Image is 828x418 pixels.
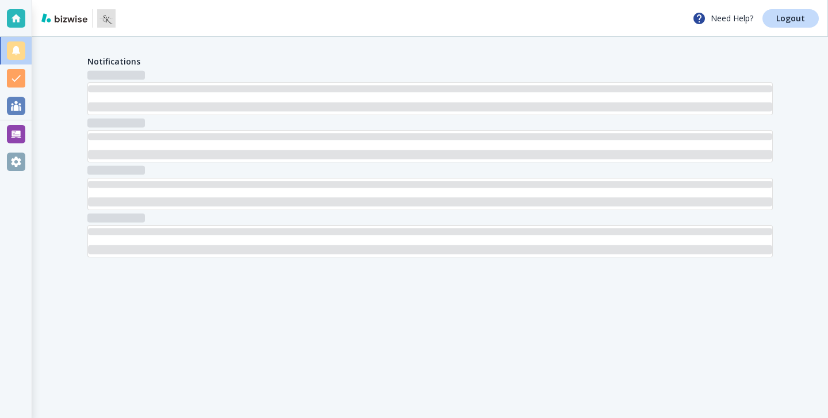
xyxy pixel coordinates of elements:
[776,14,805,22] p: Logout
[692,12,753,25] p: Need Help?
[97,9,116,28] img: Stonewater Kitchens
[762,9,819,28] a: Logout
[41,13,87,22] img: bizwise
[87,55,140,67] h4: Notifications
